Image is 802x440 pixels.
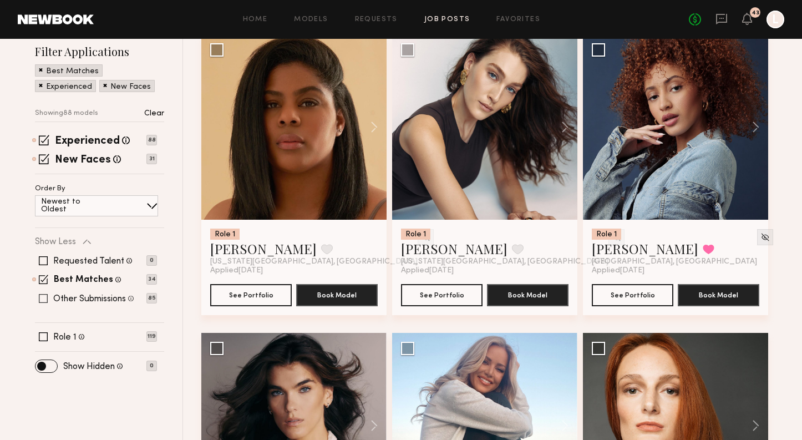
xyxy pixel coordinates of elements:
p: Experienced [46,83,92,91]
a: [PERSON_NAME] [592,240,698,257]
button: Book Model [487,284,568,306]
p: 0 [146,361,157,371]
p: Newest to Oldest [41,198,107,214]
p: 0 [146,255,157,266]
button: Book Model [296,284,378,306]
div: Applied [DATE] [210,266,378,275]
a: Models [294,16,328,23]
div: 43 [752,10,759,16]
label: Role 1 [53,333,77,342]
label: Requested Talent [53,257,124,266]
span: [US_STATE][GEOGRAPHIC_DATA], [GEOGRAPHIC_DATA] [401,257,608,266]
div: Role 1 [210,229,240,240]
p: Showing 88 models [35,110,98,117]
a: L [767,11,784,28]
p: Best Matches [46,68,99,75]
button: See Portfolio [592,284,673,306]
div: Applied [DATE] [592,266,759,275]
p: 31 [146,154,157,164]
span: [US_STATE][GEOGRAPHIC_DATA], [GEOGRAPHIC_DATA] [210,257,418,266]
a: Home [243,16,268,23]
a: Book Model [296,290,378,299]
p: 34 [146,274,157,285]
a: Requests [355,16,398,23]
p: 88 [146,135,157,145]
img: Unhide Model [760,232,770,242]
span: [GEOGRAPHIC_DATA], [GEOGRAPHIC_DATA] [592,257,757,266]
a: Job Posts [424,16,470,23]
button: See Portfolio [210,284,292,306]
div: Role 1 [401,229,430,240]
div: Applied [DATE] [401,266,568,275]
p: 119 [146,331,157,342]
label: Show Hidden [63,362,115,371]
label: New Faces [55,155,111,166]
button: Book Model [678,284,759,306]
a: Book Model [487,290,568,299]
p: 85 [146,293,157,304]
button: See Portfolio [401,284,483,306]
label: Best Matches [54,276,113,285]
a: Book Model [678,290,759,299]
a: Favorites [496,16,540,23]
p: Order By [35,185,65,193]
p: New Faces [110,83,151,91]
a: [PERSON_NAME] [401,240,507,257]
a: [PERSON_NAME] [210,240,317,257]
p: Clear [144,110,164,118]
div: Role 1 [592,229,621,240]
label: Other Submissions [53,295,126,304]
label: Experienced [55,136,120,147]
p: Show Less [35,237,76,246]
h2: Filter Applications [35,44,164,59]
